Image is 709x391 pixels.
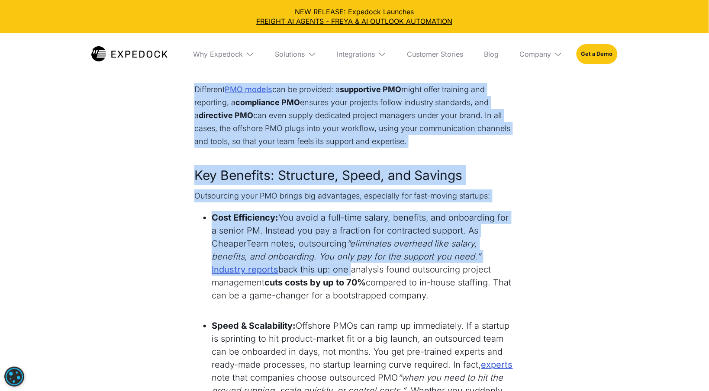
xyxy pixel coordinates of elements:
div: Company [520,50,551,58]
div: Integrations [330,33,393,75]
div: Company [513,33,570,75]
strong: directive PMO [199,111,253,120]
a: Customer Stories [400,33,471,75]
iframe: Chat Widget [666,349,709,391]
div: Integrations [337,50,375,58]
p: Different can be provided: a might offer training and reporting, a ensures your projects follow i... [194,83,515,161]
a: Industry reports [212,263,278,276]
strong: compliance PMO [235,98,300,107]
a: experts [481,358,513,371]
a: FREIGHT AI AGENTS - FREYA & AI OUTLOOK AUTOMATION [7,16,702,26]
strong: cuts costs by up to 70% [264,277,366,288]
h3: Key Benefits: Structure, Speed, and Savings [194,165,515,185]
strong: Cost Efficiency: [212,212,278,223]
strong: Speed & Scalability: [212,320,296,331]
a: Get a Demo [577,44,618,64]
strong: supportive PMO [340,85,401,94]
a: Blog [477,33,506,75]
p: Outsourcing your PMO brings big advantages, especially for fast-moving startups: [194,189,515,202]
div: Solutions [268,33,323,75]
div: Why Expedock [187,33,261,75]
div: Why Expedock [193,50,243,58]
div: NEW RELEASE: Expedock Launches [7,7,702,26]
a: PMO models [225,83,272,96]
div: Solutions [275,50,305,58]
li: You avoid a full-time salary, benefits, and onboarding for a senior PM. Instead you pay a fractio... [212,211,515,315]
